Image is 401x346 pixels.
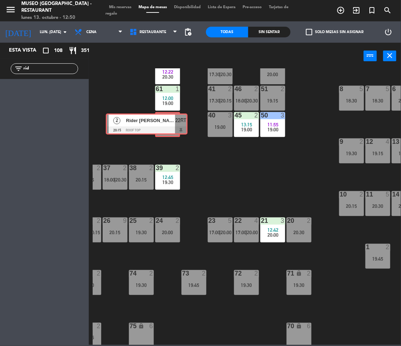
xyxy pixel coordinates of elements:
div: 11 [366,191,367,198]
div: 19:15 [260,98,285,103]
span: 19:00 [267,127,278,132]
i: lock [296,270,302,276]
span: 11:55 [267,122,278,127]
div: 4 [386,138,390,145]
button: menu [5,4,16,17]
span: Mapa de mesas [135,5,170,9]
span: | [220,72,221,77]
div: 18:30 [339,98,364,103]
div: 20:30 [287,230,311,235]
div: 20:30 [365,204,390,209]
span: Restaurante [140,30,166,34]
span: 17:30 [209,72,220,77]
div: 3 [281,112,285,119]
button: close [383,51,396,61]
span: 19:30 [162,179,173,185]
span: 20:30 [162,74,173,80]
span: | [220,230,221,235]
span: 108 [54,47,63,55]
div: Todas [206,27,248,37]
span: 20:00 [221,230,232,235]
div: 50 [261,112,261,119]
div: 3 [228,112,232,119]
div: lunes 13. octubre - 12:50 [21,14,95,21]
span: pending_actions [184,28,193,36]
i: power_input [366,51,375,60]
div: Sin sentar [248,27,291,37]
span: 20:00 [267,232,278,238]
div: 9 [123,217,127,224]
div: 2 [359,138,364,145]
div: 20:15 [339,204,364,209]
div: 2 [149,217,153,224]
span: Cena [86,30,97,34]
div: 2 [307,270,311,277]
span: Disponibilidad [170,5,204,9]
div: 4 [254,217,259,224]
i: arrow_drop_down [61,28,69,36]
div: 5 [359,86,364,92]
button: power_input [364,51,377,61]
div: 26 [103,217,104,224]
div: 19:30 [339,151,364,156]
i: lock [138,323,144,329]
div: 19:30 [129,230,154,235]
i: menu [5,4,16,15]
div: Esta vista [4,46,51,55]
div: 20:15 [103,230,128,235]
div: 12 [366,138,367,145]
i: power_settings_new [384,28,392,36]
div: 8 [340,86,340,92]
i: close [386,51,394,60]
div: 5 [386,191,390,198]
div: 5 [228,217,232,224]
div: 2 [149,270,153,277]
div: 18:30 [365,98,390,103]
div: 73 [182,270,183,277]
span: 20:15 [90,230,101,235]
i: search [384,6,392,15]
i: restaurant [69,46,77,55]
div: 2 [254,112,259,119]
span: check_box_outline_blank [306,29,312,35]
label: Solo mesas sin asignar [306,29,364,35]
span: 17:00 [235,230,246,235]
div: 51 [261,86,261,92]
div: 19:30 [287,283,311,288]
div: 19:30 [129,283,154,288]
div: 2 [97,323,101,329]
span: 18:00 [235,98,246,104]
span: 17:30 [209,98,220,104]
div: 21 [261,217,261,224]
span: 20:00 [247,230,258,235]
div: 2 [123,165,127,171]
div: 37 [103,165,104,171]
div: 3 [281,217,285,224]
div: 1 [175,86,180,92]
i: exit_to_app [352,6,361,15]
div: 2 [228,86,232,92]
span: 18:00 [104,177,115,183]
span: Mis reservas [105,5,135,9]
div: 2 [254,86,259,92]
div: 5 [386,86,390,92]
div: 2 [149,165,153,171]
div: 2 [359,191,364,198]
div: Museo [GEOGRAPHIC_DATA] - Restaurant [21,0,95,14]
div: 20:00 [155,230,180,235]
